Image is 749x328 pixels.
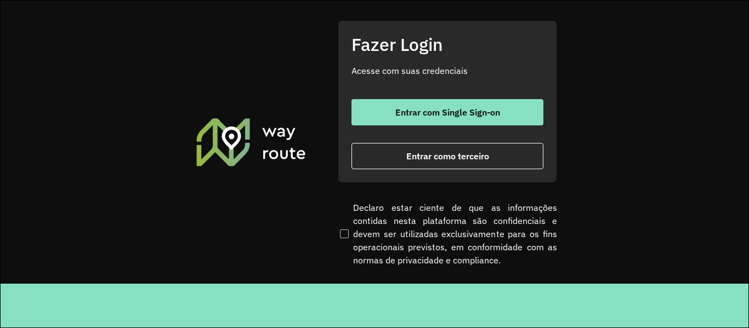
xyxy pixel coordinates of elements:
p: Acesse com suas credenciais [351,64,543,77]
img: Roteirizador AmbevTech [195,117,308,167]
span: Entrar como terceiro [406,152,489,160]
button: button [351,143,543,169]
label: Declaro estar ciente de que as informações contidas nesta plataforma são confidenciais e devem se... [338,201,557,267]
span: Entrar com Single Sign-on [395,108,500,117]
h2: Fazer Login [351,34,543,55]
button: button [351,99,543,125]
